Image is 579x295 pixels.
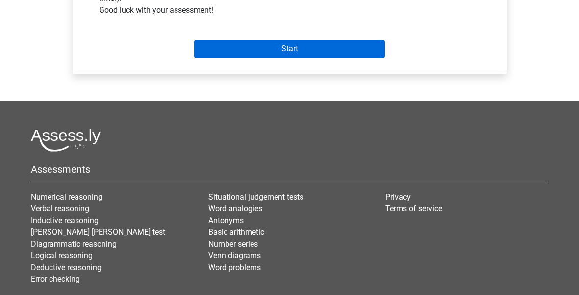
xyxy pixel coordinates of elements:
[194,40,385,58] input: Start
[31,163,548,175] h5: Assessments
[31,204,89,213] a: Verbal reasoning
[208,204,262,213] a: Word analogies
[385,204,442,213] a: Terms of service
[31,274,80,284] a: Error checking
[31,216,99,225] a: Inductive reasoning
[31,239,117,249] a: Diagrammatic reasoning
[208,263,261,272] a: Word problems
[208,192,303,202] a: Situational judgement tests
[208,251,261,260] a: Venn diagrams
[31,129,101,152] img: Assessly logo
[31,192,102,202] a: Numerical reasoning
[208,227,264,237] a: Basic arithmetic
[208,239,258,249] a: Number series
[31,251,93,260] a: Logical reasoning
[385,192,411,202] a: Privacy
[31,263,101,272] a: Deductive reasoning
[208,216,244,225] a: Antonyms
[31,227,165,237] a: [PERSON_NAME] [PERSON_NAME] test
